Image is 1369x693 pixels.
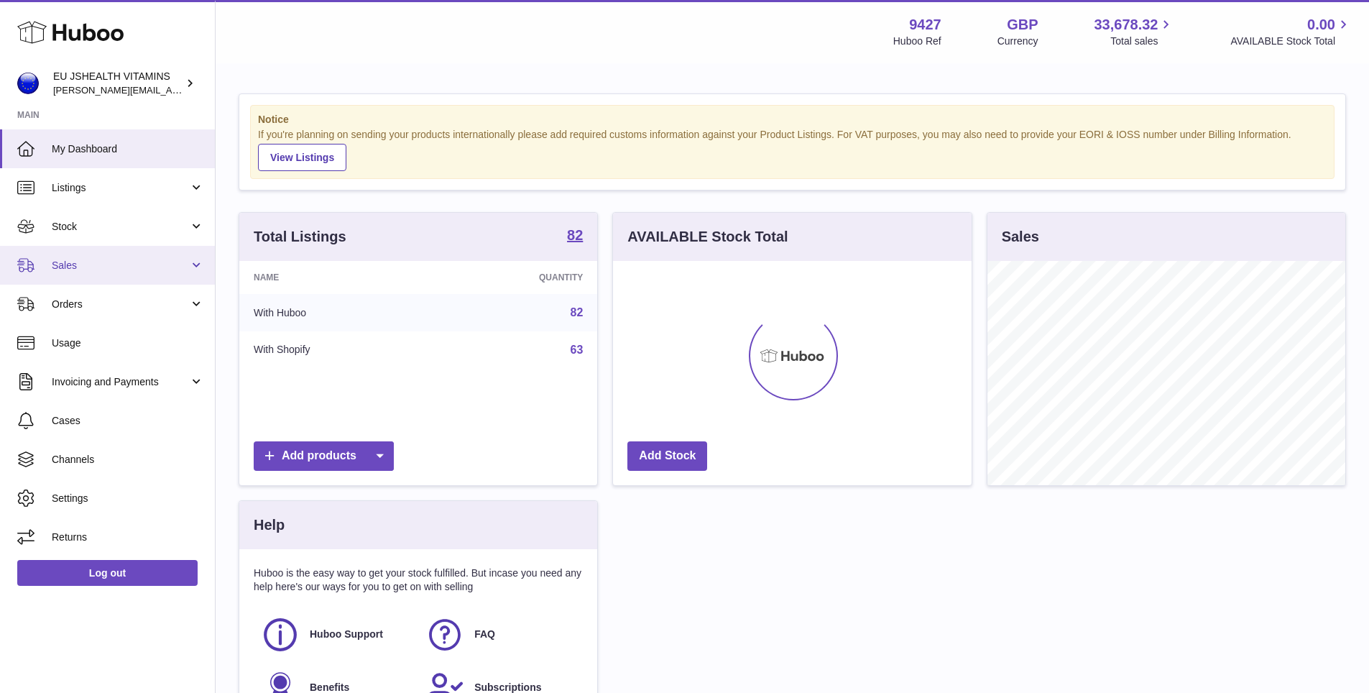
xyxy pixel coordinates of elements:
span: Settings [52,492,204,505]
a: View Listings [258,144,346,171]
span: Huboo Support [310,628,383,641]
a: Add Stock [627,441,707,471]
img: laura@jessicasepel.com [17,73,39,94]
span: Listings [52,181,189,195]
span: My Dashboard [52,142,204,156]
div: EU JSHEALTH VITAMINS [53,70,183,97]
strong: 9427 [909,15,941,35]
strong: 82 [567,228,583,242]
a: Log out [17,560,198,586]
a: 82 [567,228,583,245]
a: 63 [571,344,584,356]
td: With Huboo [239,294,433,331]
span: Total sales [1110,35,1174,48]
span: Returns [52,531,204,544]
th: Name [239,261,433,294]
a: Add products [254,441,394,471]
p: Huboo is the easy way to get your stock fulfilled. But incase you need any help here's our ways f... [254,566,583,594]
span: Stock [52,220,189,234]
div: If you're planning on sending your products internationally please add required customs informati... [258,128,1327,171]
a: 33,678.32 Total sales [1094,15,1174,48]
span: FAQ [474,628,495,641]
span: 0.00 [1307,15,1335,35]
h3: AVAILABLE Stock Total [627,227,788,247]
h3: Help [254,515,285,535]
span: Usage [52,336,204,350]
span: Channels [52,453,204,467]
a: Huboo Support [261,615,411,654]
span: 33,678.32 [1094,15,1158,35]
div: Currency [997,35,1038,48]
td: With Shopify [239,331,433,369]
h3: Sales [1002,227,1039,247]
span: AVAILABLE Stock Total [1230,35,1352,48]
span: Orders [52,298,189,311]
th: Quantity [433,261,598,294]
span: Sales [52,259,189,272]
a: FAQ [425,615,576,654]
div: Huboo Ref [893,35,941,48]
strong: Notice [258,113,1327,127]
a: 82 [571,306,584,318]
a: 0.00 AVAILABLE Stock Total [1230,15,1352,48]
strong: GBP [1007,15,1038,35]
span: Invoicing and Payments [52,375,189,389]
span: Cases [52,414,204,428]
h3: Total Listings [254,227,346,247]
span: [PERSON_NAME][EMAIL_ADDRESS][DOMAIN_NAME] [53,84,288,96]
